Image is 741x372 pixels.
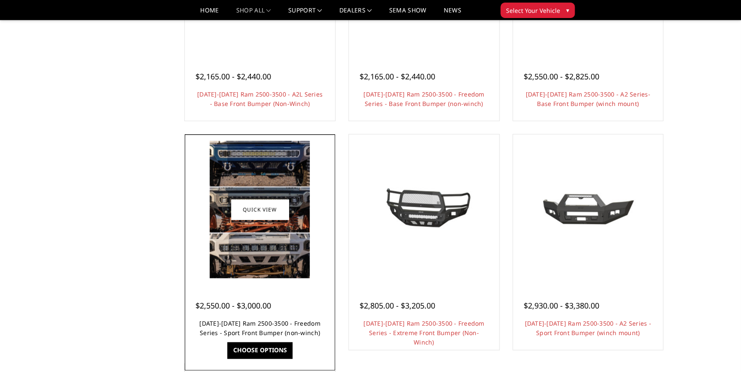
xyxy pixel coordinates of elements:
span: ▾ [566,6,569,15]
a: 2019-2025 Ram 2500-3500 - A2 Series - Sport Front Bumper (winch mount) 2019-2025 Ram 2500-3500 - ... [515,136,661,282]
a: [DATE]-[DATE] Ram 2500-3500 - Freedom Series - Extreme Front Bumper (Non-Winch) [363,319,484,346]
span: $2,550.00 - $3,000.00 [195,300,271,311]
a: Choose Options [227,342,292,358]
a: SEMA Show [389,7,426,20]
iframe: Chat Widget [698,331,741,372]
span: Select Your Vehicle [506,6,560,15]
a: [DATE]-[DATE] Ram 2500-3500 - A2L Series - Base Front Bumper (Non-Winch) [197,90,323,108]
span: $2,165.00 - $2,440.00 [195,71,271,82]
a: [DATE]-[DATE] Ram 2500-3500 - Freedom Series - Sport Front Bumper (non-winch) [199,319,320,337]
a: News [443,7,461,20]
img: Multiple lighting options [210,141,310,278]
a: shop all [236,7,271,20]
span: $2,550.00 - $2,825.00 [524,71,599,82]
a: Support [288,7,322,20]
button: Select Your Vehicle [500,3,575,18]
span: $2,165.00 - $2,440.00 [360,71,435,82]
a: Dealers [339,7,372,20]
a: [DATE]-[DATE] Ram 2500-3500 - Freedom Series - Base Front Bumper (non-winch) [363,90,484,108]
a: [DATE]-[DATE] Ram 2500-3500 - A2 Series - Sport Front Bumper (winch mount) [524,319,651,337]
span: $2,930.00 - $3,380.00 [524,300,599,311]
a: 2019-2025 Ram 2500-3500 - Freedom Series - Extreme Front Bumper (Non-Winch) 2019-2025 Ram 2500-35... [351,136,497,282]
span: $2,805.00 - $3,205.00 [360,300,435,311]
a: 2019-2025 Ram 2500-3500 - Freedom Series - Sport Front Bumper (non-winch) Multiple lighting options [187,136,333,282]
a: Home [200,7,219,20]
a: [DATE]-[DATE] Ram 2500-3500 - A2 Series- Base Front Bumper (winch mount) [525,90,650,108]
a: Quick view [231,200,289,220]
